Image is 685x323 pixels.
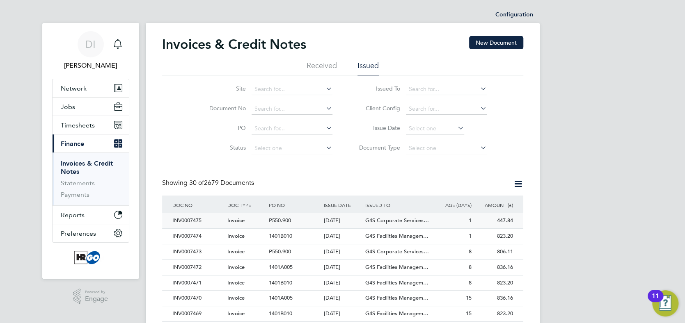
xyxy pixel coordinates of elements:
[469,279,472,286] span: 8
[227,264,245,271] span: Invoice
[199,124,246,132] label: PO
[322,244,363,259] div: [DATE]
[61,179,95,187] a: Statements
[227,232,245,239] span: Invoice
[406,103,487,115] input: Search for...
[406,84,487,95] input: Search for...
[189,179,254,187] span: 2679 Documents
[466,310,472,317] span: 15
[170,213,225,228] div: INV0007475
[170,291,225,306] div: INV0007470
[469,248,472,255] span: 8
[322,260,363,275] div: [DATE]
[61,121,95,129] span: Timesheets
[474,306,515,321] div: 823.20
[365,294,428,301] span: G4S Facilities Managem…
[269,279,292,286] span: 1401B010
[365,279,428,286] span: G4S Facilities Managem…
[252,143,332,154] input: Select one
[474,213,515,228] div: 447.84
[495,7,533,23] li: Configuration
[252,123,332,134] input: Search for...
[189,179,204,187] span: 30 of
[170,275,225,291] div: INV0007471
[61,84,87,92] span: Network
[53,224,129,242] button: Preferences
[170,260,225,275] div: INV0007472
[406,123,464,134] input: Select one
[307,61,337,75] li: Received
[469,217,472,224] span: 1
[267,196,322,214] div: PO NO
[61,159,113,175] a: Invoices & Credit Notes
[353,124,400,132] label: Issue Date
[466,294,472,301] span: 15
[406,143,487,154] input: Select one
[269,248,291,255] span: P550.900
[432,196,474,214] div: AGE (DAYS)
[365,232,428,239] span: G4S Facilities Managem…
[269,294,293,301] span: 1401A005
[74,251,107,264] img: hrgoplc-logo-retina.png
[227,217,245,224] span: Invoice
[227,279,245,286] span: Invoice
[353,85,400,92] label: Issued To
[162,179,256,187] div: Showing
[474,244,515,259] div: 806.11
[52,61,129,71] span: Dreena Ibbetson
[73,289,108,304] a: Powered byEngage
[363,196,432,214] div: ISSUED TO
[170,229,225,244] div: INV0007474
[61,230,96,237] span: Preferences
[199,85,246,92] label: Site
[52,251,129,264] a: Go to home page
[353,144,400,151] label: Document Type
[85,296,108,303] span: Engage
[474,260,515,275] div: 836.16
[227,294,245,301] span: Invoice
[227,310,245,317] span: Invoice
[170,244,225,259] div: INV0007473
[85,289,108,296] span: Powered by
[365,264,428,271] span: G4S Facilities Managem…
[269,232,292,239] span: 1401B010
[227,248,245,255] span: Invoice
[322,229,363,244] div: [DATE]
[365,310,428,317] span: G4S Facilities Managem…
[61,103,75,111] span: Jobs
[269,264,293,271] span: 1401A005
[61,211,85,219] span: Reports
[170,196,225,214] div: DOC NO
[322,213,363,228] div: [DATE]
[652,290,678,316] button: Open Resource Center, 11 new notifications
[252,103,332,115] input: Search for...
[357,61,379,75] li: Issued
[53,79,129,97] button: Network
[53,152,129,205] div: Finance
[469,264,472,271] span: 8
[474,229,515,244] div: 823.20
[322,196,363,214] div: ISSUE DATE
[199,144,246,151] label: Status
[199,105,246,112] label: Document No
[474,291,515,306] div: 836.16
[652,296,659,307] div: 11
[322,306,363,321] div: [DATE]
[52,31,129,71] a: DI[PERSON_NAME]
[252,84,332,95] input: Search for...
[61,191,89,198] a: Payments
[322,275,363,291] div: [DATE]
[53,98,129,116] button: Jobs
[53,116,129,134] button: Timesheets
[225,196,267,214] div: DOC TYPE
[53,134,129,152] button: Finance
[162,36,306,52] h2: Invoices & Credit Notes
[85,39,96,50] span: DI
[322,291,363,306] div: [DATE]
[53,206,129,224] button: Reports
[170,306,225,321] div: INV0007469
[365,217,429,224] span: G4S Corporate Services…
[269,217,291,224] span: P550.900
[353,105,400,112] label: Client Config
[474,196,515,214] div: AMOUNT (£)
